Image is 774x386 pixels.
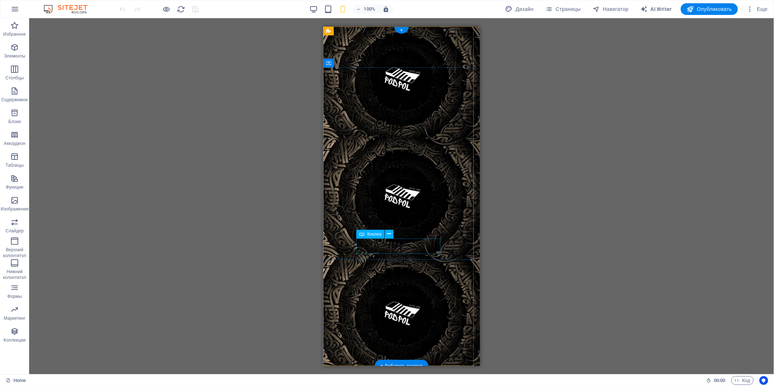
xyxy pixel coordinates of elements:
p: Слайдер [5,228,24,234]
button: Нажмите здесь, чтобы выйти из режима предварительного просмотра и продолжить редактирование [162,5,171,13]
span: : [719,378,720,383]
span: Страницы [546,5,581,13]
p: Формы [7,294,22,299]
p: Функции [6,184,23,190]
button: Навигатор [590,3,632,15]
p: Элементы [4,53,25,59]
button: AI Writer [637,3,675,15]
span: Кнопка [367,232,382,236]
div: + Добавить раздел [375,360,429,372]
button: Код [731,376,754,385]
p: Аккордеон [4,141,26,146]
button: Usercentrics [759,376,768,385]
h6: 100% [364,5,375,13]
span: 00 00 [714,376,725,385]
p: Избранное [3,31,26,37]
button: 100% [353,5,379,13]
span: AI Writer [640,5,672,13]
button: Еще [744,3,771,15]
p: Содержимое [1,97,28,103]
p: Столбцы [5,75,24,81]
i: При изменении размера уровень масштабирования подстраивается автоматически в соответствии с выбра... [383,6,389,12]
p: Блоки [8,119,21,125]
div: Дизайн (Ctrl+Alt+Y) [503,3,537,15]
span: Код [735,376,750,385]
p: Коллекции [4,337,26,343]
span: Опубликовать [687,5,732,13]
p: Таблицы [5,162,24,168]
a: Щелкните для отмены выбора. Дважды щелкните, чтобы открыть Страницы [6,376,26,385]
span: Еще [747,5,768,13]
i: Перезагрузить страницу [177,5,185,13]
button: reload [177,5,185,13]
div: + [394,27,408,34]
button: Страницы [543,3,584,15]
span: Навигатор [593,5,629,13]
h6: Время сеанса [706,376,726,385]
span: Дизайн [505,5,534,13]
p: Изображения [1,206,29,212]
button: Опубликовать [681,3,738,15]
button: Дизайн [503,3,537,15]
img: Editor Logo [42,5,97,13]
p: Маркетинг [4,315,25,321]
